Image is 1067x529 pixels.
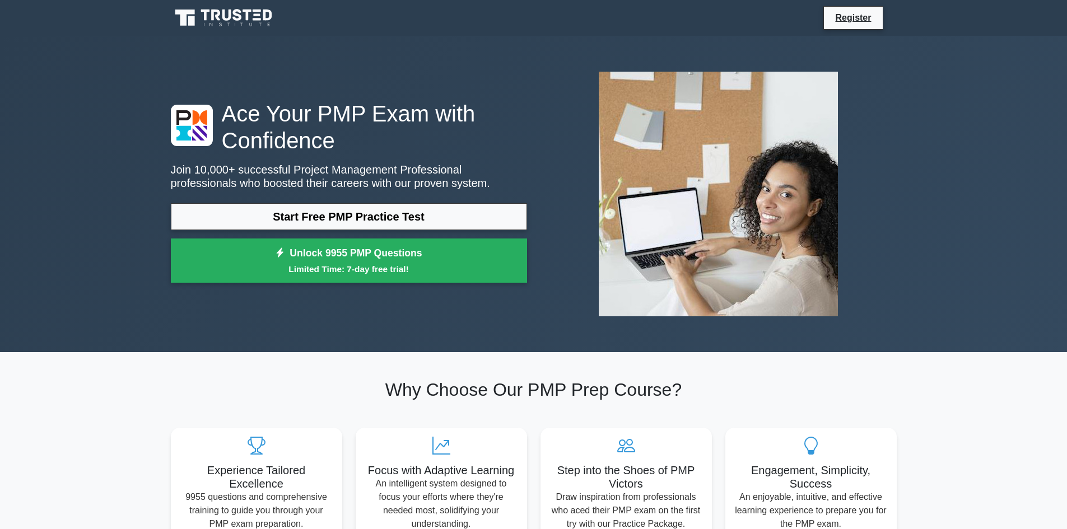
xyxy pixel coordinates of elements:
[828,11,878,25] a: Register
[180,464,333,490] h5: Experience Tailored Excellence
[734,464,888,490] h5: Engagement, Simplicity, Success
[365,464,518,477] h5: Focus with Adaptive Learning
[171,203,527,230] a: Start Free PMP Practice Test
[171,100,527,154] h1: Ace Your PMP Exam with Confidence
[171,379,897,400] h2: Why Choose Our PMP Prep Course?
[171,238,527,283] a: Unlock 9955 PMP QuestionsLimited Time: 7-day free trial!
[549,464,703,490] h5: Step into the Shoes of PMP Victors
[185,263,513,275] small: Limited Time: 7-day free trial!
[171,163,527,190] p: Join 10,000+ successful Project Management Professional professionals who boosted their careers w...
